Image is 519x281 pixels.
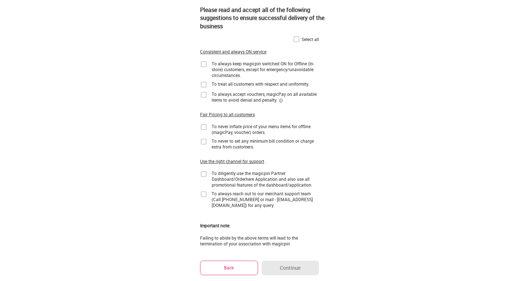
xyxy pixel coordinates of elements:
[200,191,207,198] img: home-delivery-unchecked-checkbox-icon.f10e6f61.svg
[212,170,319,188] div: To diligently use the magicpin Partner Dashboard/Orderhere Application and also use all promotion...
[212,138,319,150] div: To never to set any minimum bill condition or charge extra from customers.
[200,123,207,131] img: home-delivery-unchecked-checkbox-icon.f10e6f61.svg
[200,81,207,88] img: home-delivery-unchecked-checkbox-icon.f10e6f61.svg
[200,91,207,98] img: home-delivery-unchecked-checkbox-icon.f10e6f61.svg
[200,261,258,275] button: Back
[200,61,207,68] img: home-delivery-unchecked-checkbox-icon.f10e6f61.svg
[212,191,319,208] div: To always reach out to our merchant support team (Call [PHONE_NUMBER] or mail - [EMAIL_ADDRESS][D...
[200,235,319,247] div: Failing to abide by the above terms will lead to the termination of your association with magicpin
[200,170,207,178] img: home-delivery-unchecked-checkbox-icon.f10e6f61.svg
[212,81,309,87] div: To treat all customers with respect and uniformity.
[200,223,230,229] div: Important note:
[200,158,264,164] div: Use the right channel for support
[212,91,319,103] div: To always accept vouchers, magicPay on all available items to avoid denial and penalty.
[212,123,319,135] div: To never inflate price of your menu items for offline (magicPay, voucher) orders.
[262,261,319,275] button: Continue
[200,111,255,118] div: Fair Pricing to all customers
[302,36,319,42] div: Select all
[293,36,300,43] img: home-delivery-unchecked-checkbox-icon.f10e6f61.svg
[212,61,319,78] div: To always keep magicpin switched ON for Offline (In-store) customers, except for emergency/unavoi...
[279,98,283,103] img: informationCircleBlack.2195f373.svg
[200,49,266,55] div: Consistent and always ON service
[200,138,207,145] img: home-delivery-unchecked-checkbox-icon.f10e6f61.svg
